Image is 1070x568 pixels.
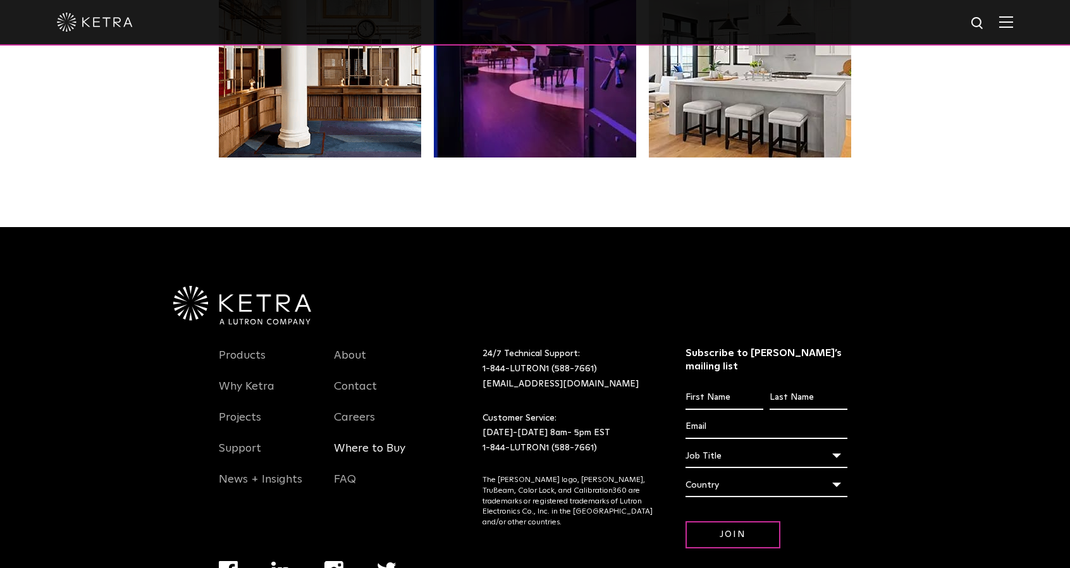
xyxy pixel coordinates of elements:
[483,443,597,452] a: 1-844-LUTRON1 (588-7661)
[483,380,639,388] a: [EMAIL_ADDRESS][DOMAIN_NAME]
[970,16,986,32] img: search icon
[483,347,654,392] p: 24/7 Technical Support:
[999,16,1013,28] img: Hamburger%20Nav.svg
[219,472,302,502] a: News + Insights
[686,473,848,497] div: Country
[334,441,405,471] a: Where to Buy
[334,472,356,502] a: FAQ
[483,411,654,456] p: Customer Service: [DATE]-[DATE] 8am- 5pm EST
[686,347,848,373] h3: Subscribe to [PERSON_NAME]’s mailing list
[483,475,654,528] p: The [PERSON_NAME] logo, [PERSON_NAME], TruBeam, Color Lock, and Calibration360 are trademarks or ...
[686,415,848,439] input: Email
[57,13,133,32] img: ketra-logo-2019-white
[334,349,366,378] a: About
[334,411,375,440] a: Careers
[686,444,848,468] div: Job Title
[219,380,274,409] a: Why Ketra
[219,349,266,378] a: Products
[483,364,597,373] a: 1-844-LUTRON1 (588-7661)
[219,411,261,440] a: Projects
[770,386,847,410] input: Last Name
[686,521,780,548] input: Join
[334,347,430,502] div: Navigation Menu
[173,286,311,325] img: Ketra-aLutronCo_White_RGB
[219,441,261,471] a: Support
[219,347,315,502] div: Navigation Menu
[334,380,377,409] a: Contact
[686,386,763,410] input: First Name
